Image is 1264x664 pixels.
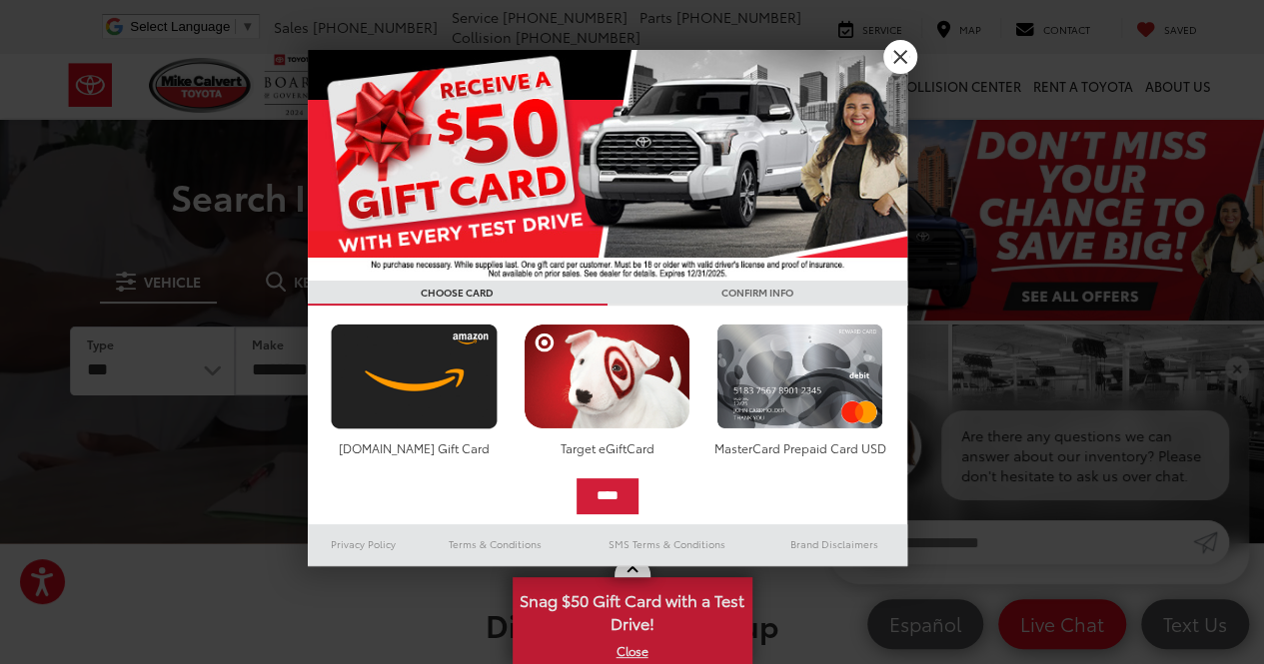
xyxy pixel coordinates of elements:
[308,532,420,556] a: Privacy Policy
[761,532,907,556] a: Brand Disclaimers
[419,532,572,556] a: Terms & Conditions
[308,50,907,281] img: 55838_top_625864.jpg
[711,324,888,429] img: mastercard.png
[573,532,761,556] a: SMS Terms & Conditions
[326,439,503,456] div: [DOMAIN_NAME] Gift Card
[308,281,608,306] h3: CHOOSE CARD
[519,439,695,456] div: Target eGiftCard
[608,281,907,306] h3: CONFIRM INFO
[326,324,503,429] img: amazoncard.png
[711,439,888,456] div: MasterCard Prepaid Card USD
[519,324,695,429] img: targetcard.png
[515,579,750,640] span: Snag $50 Gift Card with a Test Drive!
